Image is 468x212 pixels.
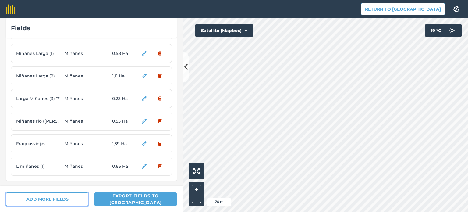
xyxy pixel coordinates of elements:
[6,4,15,14] img: fieldmargin Logo
[112,95,135,102] span: 0,23 Ha
[11,23,172,33] div: Fields
[193,168,200,174] img: Four arrows, one pointing top left, one top right, one bottom right and the last bottom left
[64,95,110,102] span: Miñanes
[64,163,110,170] span: Miñanes
[192,185,201,194] button: +
[112,163,135,170] span: 0,65 Ha
[6,192,88,206] button: ADD MORE FIELDS
[64,140,110,147] span: Miñanes
[446,24,458,37] img: svg+xml;base64,PD94bWwgdmVyc2lvbj0iMS4wIiBlbmNvZGluZz0idXRmLTgiPz4KPCEtLSBHZW5lcmF0b3I6IEFkb2JlIE...
[64,118,110,124] span: Miñanes
[16,140,62,147] span: Fraguasviejas
[361,3,445,15] button: Return to [GEOGRAPHIC_DATA]
[16,50,62,57] span: Miñanes Larga (1)
[16,95,62,102] span: Larga Miñanes (3) **
[453,6,460,12] img: A cog icon
[16,163,62,170] span: L miñanes (1)
[431,24,441,37] span: 19 ° C
[425,24,462,37] button: 19 °C
[112,50,135,57] span: 0,58 Ha
[64,73,110,79] span: Miñanes
[112,73,135,79] span: 1,11 Ha
[112,140,135,147] span: 1,59 Ha
[16,118,62,124] span: Miñanes rio ([PERSON_NAME])
[192,194,201,203] button: –
[64,50,110,57] span: Miñanes
[195,24,253,37] button: Satellite (Mapbox)
[94,192,177,206] button: Export fields to [GEOGRAPHIC_DATA]
[16,73,62,79] span: Miñanes Larga (2)
[112,118,135,124] span: 0,55 Ha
